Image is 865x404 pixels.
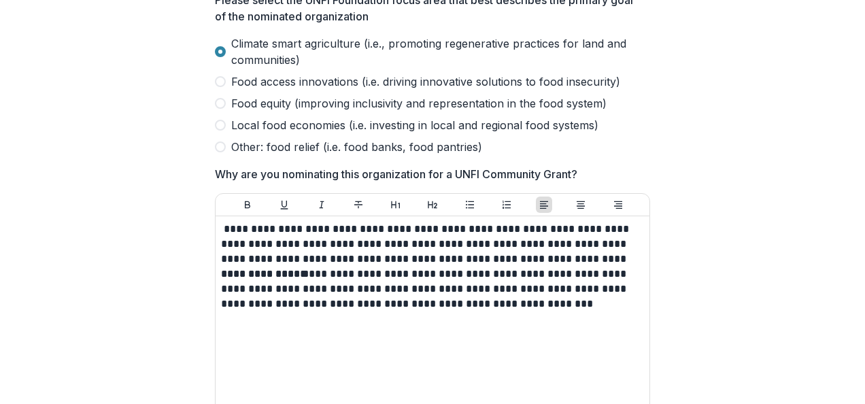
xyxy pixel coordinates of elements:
button: Ordered List [498,197,515,213]
button: Heading 1 [388,197,404,213]
span: Food access innovations (i.e. driving innovative solutions to food insecurity) [231,73,620,90]
button: Underline [276,197,292,213]
span: Other: food relief (i.e. food banks, food pantries) [231,139,482,155]
button: Align Left [536,197,552,213]
span: Local food economies (i.e. investing in local and regional food systems) [231,117,598,133]
button: Bold [239,197,256,213]
button: Strike [350,197,367,213]
button: Bullet List [462,197,478,213]
span: Climate smart agriculture (i.e., promoting regenerative practices for land and communities) [231,35,650,68]
button: Align Right [610,197,626,213]
span: Food equity (improving inclusivity and representation in the food system) [231,95,607,112]
button: Align Center [573,197,589,213]
button: Italicize [313,197,330,213]
button: Heading 2 [424,197,441,213]
p: Why are you nominating this organization for a UNFI Community Grant? [215,166,577,182]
